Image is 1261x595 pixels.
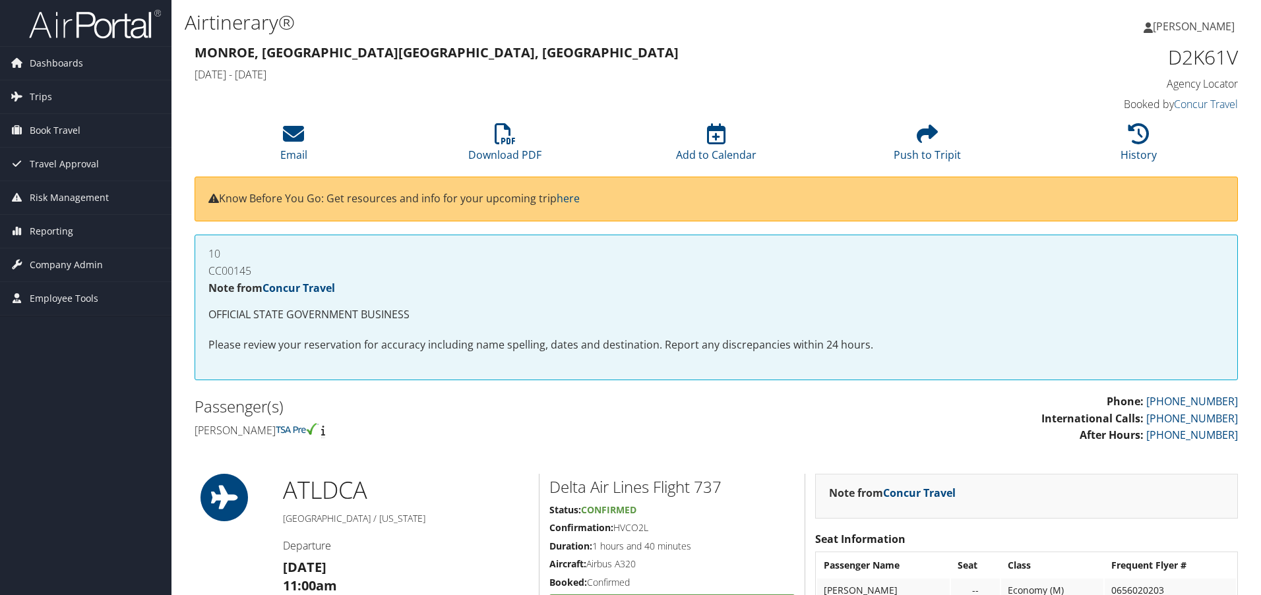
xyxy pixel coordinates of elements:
span: Company Admin [30,248,103,281]
span: Trips [30,80,52,113]
a: here [557,191,580,206]
strong: Aircraft: [549,557,586,570]
img: airportal-logo.png [29,9,161,40]
p: OFFICIAL STATE GOVERNMENT BUSINESS [208,306,1224,324]
h1: D2K61V [992,43,1238,71]
span: Book Travel [30,114,80,147]
a: Concur Travel [262,281,335,295]
strong: Booked: [549,576,587,588]
img: tsa-precheck.png [276,423,319,435]
span: Employee Tools [30,282,98,315]
h1: ATL DCA [283,474,529,507]
strong: Monroe, [GEOGRAPHIC_DATA] [GEOGRAPHIC_DATA], [GEOGRAPHIC_DATA] [195,43,679,61]
strong: 11:00am [283,577,337,594]
a: Concur Travel [883,486,956,500]
h5: HVCO2L [549,521,795,534]
th: Class [1001,553,1104,577]
a: Push to Tripit [894,130,961,162]
span: Risk Management [30,181,109,214]
span: [PERSON_NAME] [1153,19,1235,34]
h4: [DATE] - [DATE] [195,67,972,82]
h2: Delta Air Lines Flight 737 [549,476,795,498]
h5: Confirmed [549,576,795,589]
strong: Confirmation: [549,521,613,534]
strong: Phone: [1107,394,1144,409]
h5: [GEOGRAPHIC_DATA] / [US_STATE] [283,512,529,525]
h2: Passenger(s) [195,395,706,418]
a: Download PDF [468,130,541,162]
strong: Note from [829,486,956,500]
span: Dashboards [30,47,83,80]
a: History [1121,130,1157,162]
a: [PERSON_NAME] [1144,7,1248,46]
h5: 1 hours and 40 minutes [549,540,795,553]
span: Travel Approval [30,148,99,181]
th: Seat [951,553,1000,577]
p: Know Before You Go: Get resources and info for your upcoming trip [208,190,1224,208]
p: Please review your reservation for accuracy including name spelling, dates and destination. Repor... [208,337,1224,354]
h4: CC00145 [208,266,1224,276]
h4: Agency Locator [992,76,1238,91]
a: [PHONE_NUMBER] [1146,411,1238,426]
strong: International Calls: [1041,411,1144,426]
strong: Note from [208,281,335,295]
a: [PHONE_NUMBER] [1146,428,1238,442]
strong: [DATE] [283,558,326,576]
span: Confirmed [581,503,636,516]
h5: Airbus A320 [549,557,795,571]
span: Reporting [30,215,73,248]
th: Passenger Name [817,553,949,577]
a: Add to Calendar [676,130,756,162]
h4: Departure [283,538,529,553]
strong: Duration: [549,540,592,552]
a: Concur Travel [1174,97,1238,111]
h4: 10 [208,248,1224,259]
strong: Status: [549,503,581,516]
strong: After Hours: [1080,428,1144,442]
a: Email [280,130,307,162]
h1: Airtinerary® [185,9,894,36]
h4: [PERSON_NAME] [195,423,706,438]
h4: Booked by [992,97,1238,111]
strong: Seat Information [815,532,906,546]
a: [PHONE_NUMBER] [1146,394,1238,409]
th: Frequent Flyer # [1105,553,1236,577]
